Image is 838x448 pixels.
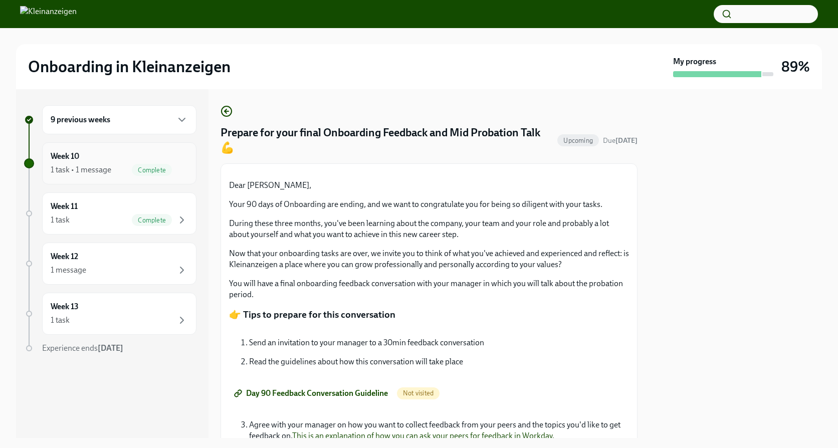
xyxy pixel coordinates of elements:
[51,214,70,226] div: 1 task
[51,164,111,175] div: 1 task • 1 message
[229,248,629,270] p: Now that your onboarding tasks are over, we invite you to think of what you've achieved and exper...
[51,265,86,276] div: 1 message
[229,199,629,210] p: Your 90 days of Onboarding are ending, and we want to congratulate you for being so diligent with...
[132,166,172,174] span: Complete
[28,57,231,77] h2: Onboarding in Kleinanzeigen
[249,356,629,367] p: Read the guidelines about how this conversation will take place
[24,293,196,335] a: Week 131 task
[557,137,599,144] span: Upcoming
[51,301,79,312] h6: Week 13
[603,136,638,145] span: Due
[20,6,77,22] img: Kleinanzeigen
[132,216,172,224] span: Complete
[51,114,110,125] h6: 9 previous weeks
[615,136,638,145] strong: [DATE]
[221,125,553,155] h4: Prepare for your final Onboarding Feedback and Mid Probation Talk 💪
[249,419,629,441] p: Agree with your manager on how you want to collect feedback from your peers and the topics you'd ...
[24,243,196,285] a: Week 121 message
[42,105,196,134] div: 9 previous weeks
[603,136,638,145] span: October 31st, 2025 08:00
[24,192,196,235] a: Week 111 taskComplete
[781,58,810,76] h3: 89%
[229,383,395,403] a: Day 90 Feedback Conversation Guideline
[249,337,629,348] p: Send an invitation to your manager to a 30min feedback conversation
[51,251,78,262] h6: Week 12
[292,431,554,440] a: This is an explanation of how you can ask your peers for feedback in Workday.
[98,343,123,353] strong: [DATE]
[229,308,629,321] p: 👉 Tips to prepare for this conversation
[24,142,196,184] a: Week 101 task • 1 messageComplete
[397,389,440,397] span: Not visited
[51,201,78,212] h6: Week 11
[51,151,79,162] h6: Week 10
[673,56,716,67] strong: My progress
[229,218,629,240] p: During these three months, you've been learning about the company, your team and your role and pr...
[229,180,629,191] p: Dear [PERSON_NAME],
[42,343,123,353] span: Experience ends
[51,315,70,326] div: 1 task
[236,388,388,398] span: Day 90 Feedback Conversation Guideline
[229,278,629,300] p: You will have a final onboarding feedback conversation with your manager in which you will talk a...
